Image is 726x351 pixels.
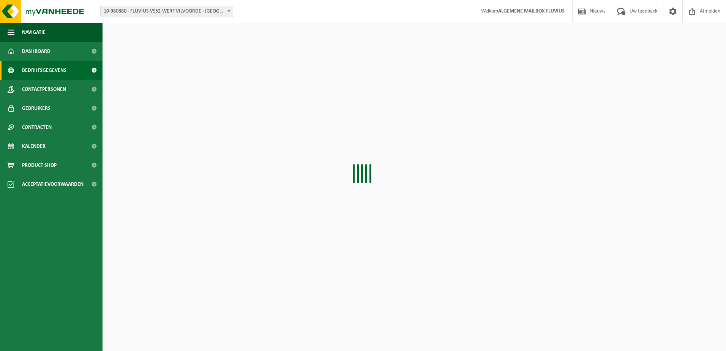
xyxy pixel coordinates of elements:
[22,61,66,80] span: Bedrijfsgegevens
[22,42,51,61] span: Dashboard
[22,175,84,194] span: Acceptatievoorwaarden
[22,156,57,175] span: Product Shop
[22,118,52,137] span: Contracten
[22,137,46,156] span: Kalender
[22,23,46,42] span: Navigatie
[22,80,66,99] span: Contactpersonen
[101,6,233,17] span: 10-980880 - FLUVIUS-VS52-WERF VILVOORDE - VILVOORDE
[100,6,233,17] span: 10-980880 - FLUVIUS-VS52-WERF VILVOORDE - VILVOORDE
[22,99,51,118] span: Gebruikers
[498,8,565,14] strong: ALGEMENE MAILBOX FLUVIUS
